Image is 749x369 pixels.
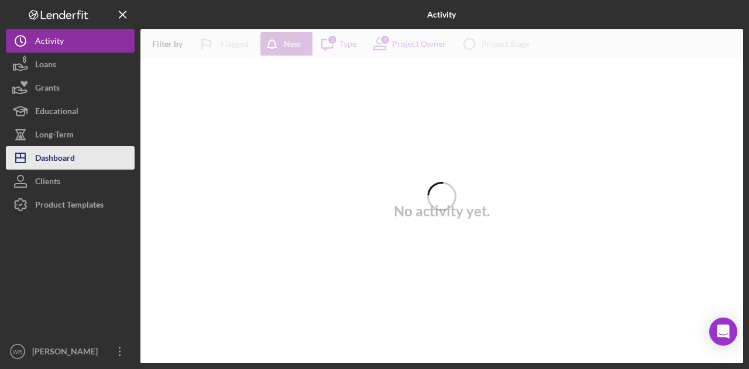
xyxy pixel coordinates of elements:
button: Dashboard [6,146,135,170]
div: Product Templates [35,193,104,219]
b: Activity [427,10,456,19]
div: Clients [35,170,60,196]
button: Long-Term [6,123,135,146]
div: Open Intercom Messenger [709,318,737,346]
div: Long-Term [35,123,74,149]
div: Activity [35,29,64,56]
div: Educational [35,99,78,126]
button: Educational [6,99,135,123]
button: Grants [6,76,135,99]
div: Grants [35,76,60,102]
div: [PERSON_NAME] [29,340,105,366]
button: Clients [6,170,135,193]
button: Activity [6,29,135,53]
button: WR[PERSON_NAME] [6,340,135,363]
button: Product Templates [6,193,135,216]
text: WR [13,349,22,355]
button: Loans [6,53,135,76]
div: Dashboard [35,146,75,173]
div: Loans [35,53,56,79]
